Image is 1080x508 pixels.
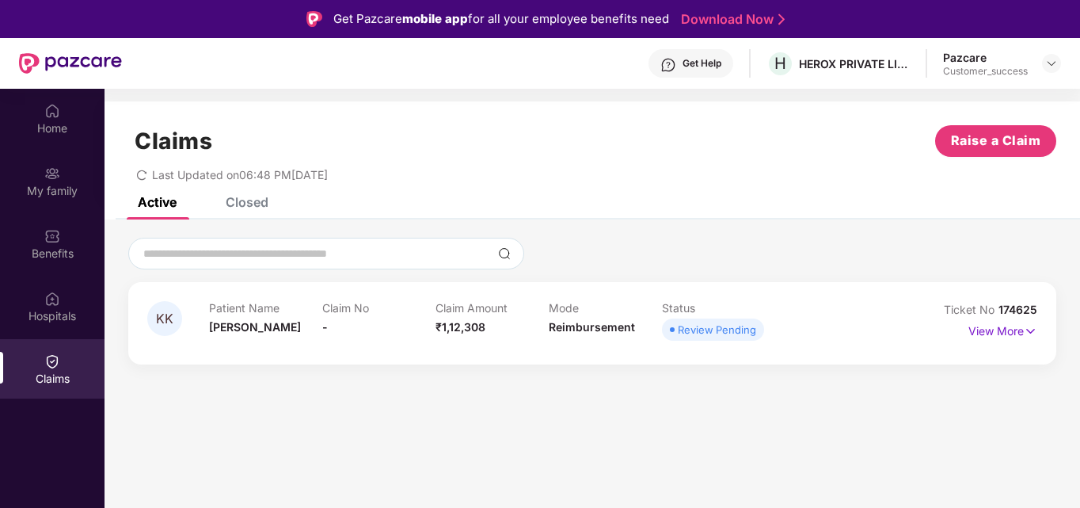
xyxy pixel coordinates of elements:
img: Stroke [778,11,785,28]
span: [PERSON_NAME] [209,320,301,334]
span: Last Updated on 06:48 PM[DATE] [152,168,328,181]
div: Get Pazcare for all your employee benefits need [333,10,669,29]
p: Mode [549,301,662,315]
span: 174625 [998,303,1037,316]
img: svg+xml;base64,PHN2ZyB3aWR0aD0iMjAiIGhlaWdodD0iMjAiIHZpZXdCb3g9IjAgMCAyMCAyMCIgZmlsbD0ibm9uZSIgeG... [44,166,60,181]
p: Status [662,301,775,315]
img: New Pazcare Logo [19,53,122,74]
div: HEROX PRIVATE LIMITED [799,56,910,71]
p: View More [968,319,1037,340]
div: Pazcare [943,50,1028,65]
img: svg+xml;base64,PHN2ZyBpZD0iQ2xhaW0iIHhtbG5zPSJodHRwOi8vd3d3LnczLm9yZy8yMDAwL3N2ZyIgd2lkdGg9IjIwIi... [44,353,60,369]
img: Logo [306,11,322,27]
img: svg+xml;base64,PHN2ZyBpZD0iSG9tZSIgeG1sbnM9Imh0dHA6Ly93d3cudzMub3JnLzIwMDAvc3ZnIiB3aWR0aD0iMjAiIG... [44,103,60,119]
span: - [322,320,328,334]
button: Raise a Claim [935,125,1056,157]
img: svg+xml;base64,PHN2ZyBpZD0iU2VhcmNoLTMyeDMyIiB4bWxucz0iaHR0cDovL3d3dy53My5vcmcvMjAwMC9zdmciIHdpZH... [498,247,511,260]
span: ₹1,12,308 [435,320,485,334]
img: svg+xml;base64,PHN2ZyBpZD0iSG9zcGl0YWxzIiB4bWxucz0iaHR0cDovL3d3dy53My5vcmcvMjAwMC9zdmciIHdpZHRoPS... [44,291,60,307]
img: svg+xml;base64,PHN2ZyB4bWxucz0iaHR0cDovL3d3dy53My5vcmcvMjAwMC9zdmciIHdpZHRoPSIxNyIgaGVpZ2h0PSIxNy... [1024,323,1037,340]
span: redo [136,168,147,181]
span: H [774,54,786,73]
div: Active [138,194,177,210]
p: Claim Amount [435,301,549,315]
span: Reimbursement [549,320,635,334]
p: Patient Name [209,301,322,315]
span: Ticket No [944,303,998,316]
strong: mobile app [402,11,468,26]
div: Customer_success [943,65,1028,78]
img: svg+xml;base64,PHN2ZyBpZD0iSGVscC0zMngzMiIgeG1sbnM9Imh0dHA6Ly93d3cudzMub3JnLzIwMDAvc3ZnIiB3aWR0aD... [660,57,676,73]
div: Get Help [683,57,721,70]
p: Claim No [322,301,435,315]
h1: Claims [135,128,212,155]
img: svg+xml;base64,PHN2ZyBpZD0iRHJvcGRvd24tMzJ4MzIiIHhtbG5zPSJodHRwOi8vd3d3LnczLm9yZy8yMDAwL3N2ZyIgd2... [1045,57,1058,70]
div: Review Pending [678,322,756,338]
img: svg+xml;base64,PHN2ZyBpZD0iQmVuZWZpdHMiIHhtbG5zPSJodHRwOi8vd3d3LnczLm9yZy8yMDAwL3N2ZyIgd2lkdGg9Ij... [44,228,60,244]
span: Raise a Claim [951,131,1041,151]
div: Closed [226,194,268,210]
span: KK [156,312,173,326]
a: Download Now [681,11,780,28]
